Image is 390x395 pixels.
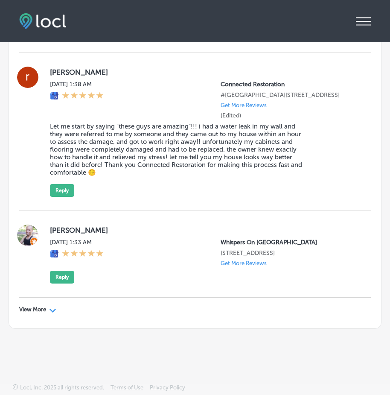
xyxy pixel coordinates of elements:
p: Connected Restoration [221,81,357,88]
p: Get More Reviews [221,102,267,108]
label: [DATE] 1:38 AM [50,81,104,88]
blockquote: Let me start by saying "these guys are amazing"!!! i had a water leak in my wall and they were re... [50,123,303,176]
p: Locl, Inc. 2025 all rights reserved. [20,384,104,391]
a: Terms of Use [111,384,143,395]
label: [PERSON_NAME] [50,68,357,76]
label: (Edited) [221,112,241,119]
div: 5 Stars [62,91,104,101]
p: Whispers On Havana [221,239,357,246]
label: [DATE] 1:33 AM [50,239,104,246]
img: fda3e92497d09a02dc62c9cd864e3231.png [19,13,66,29]
p: #103 4835 East Indigo Street [221,91,357,99]
button: Reply [50,184,74,197]
button: Reply [50,271,74,284]
p: 1535 South Havana Street a [221,249,357,257]
div: 5 Stars [62,249,104,259]
label: [PERSON_NAME] [50,226,357,234]
a: Privacy Policy [150,384,185,395]
p: View More [19,306,46,313]
p: Get More Reviews [221,260,267,266]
